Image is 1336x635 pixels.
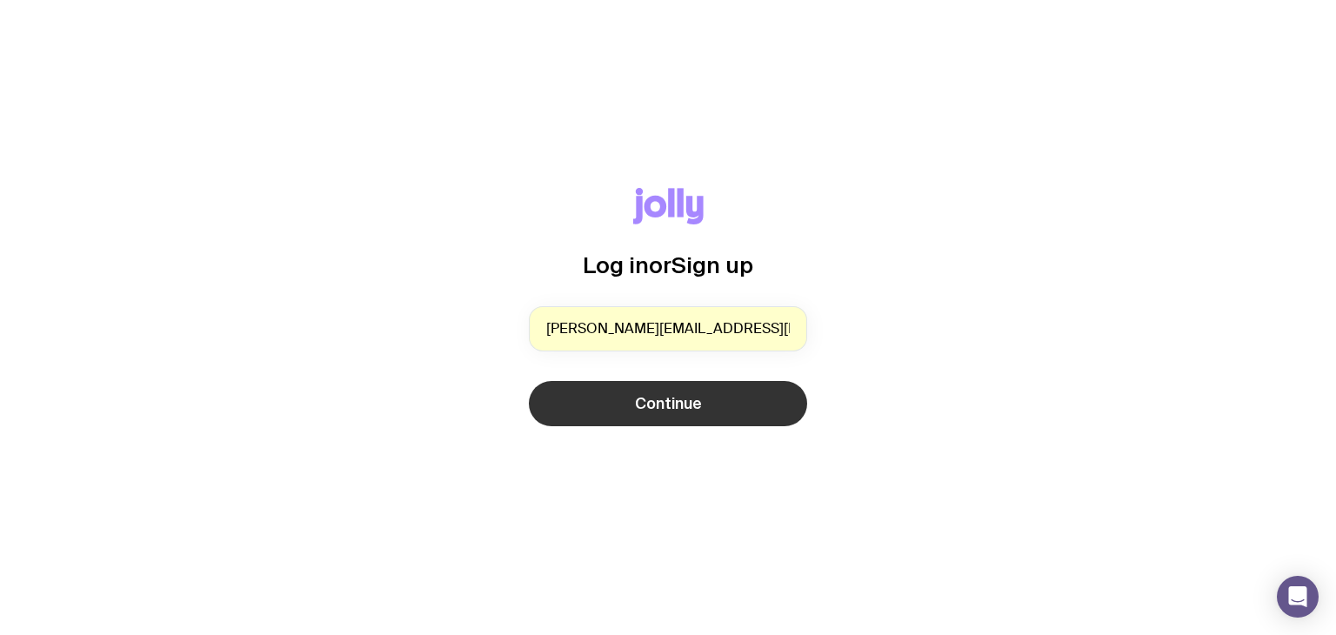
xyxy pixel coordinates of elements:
span: or [649,252,671,277]
button: Continue [529,381,807,426]
input: you@email.com [529,306,807,351]
span: Log in [583,252,649,277]
div: Open Intercom Messenger [1277,576,1319,618]
span: Continue [635,393,702,414]
span: Sign up [671,252,753,277]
